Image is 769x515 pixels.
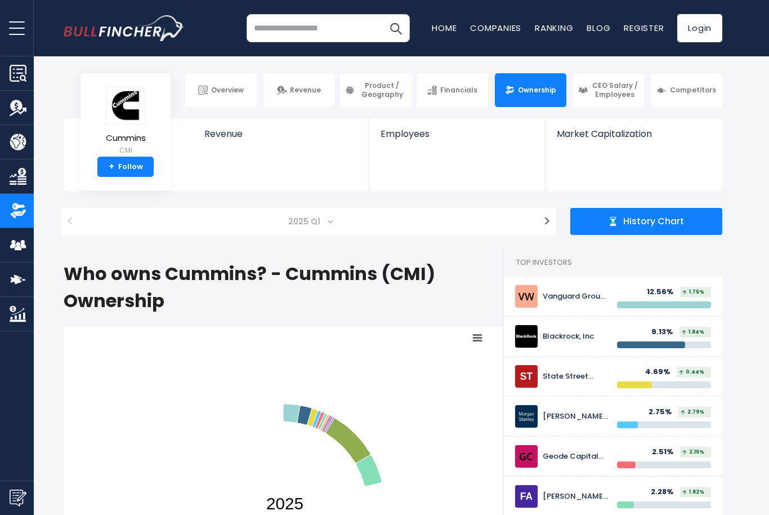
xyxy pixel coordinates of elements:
[440,86,477,95] span: Financials
[682,490,704,495] span: 1.82%
[382,14,410,42] button: Search
[106,145,146,156] small: CMI
[543,372,609,381] div: State Street Corp
[543,332,609,341] div: Blackrock, Inc
[495,73,566,107] a: Ownership
[503,248,722,277] h2: Top Investors
[535,22,573,34] a: Ranking
[414,492,441,505] text: 4.69%
[649,407,678,417] div: 2.75%
[290,86,321,95] span: Revenue
[651,487,680,497] div: 2.28%
[652,447,680,457] div: 2.51%
[64,260,503,314] h1: Who owns Cummins? - Cummins (CMI) Ownership
[193,118,369,158] a: Revenue
[323,367,354,380] text: 12.56%
[185,73,257,107] a: Overview
[518,86,556,95] span: Ownership
[211,86,244,95] span: Overview
[398,432,423,445] text: 9.13%
[609,217,618,226] img: history chart
[85,208,532,235] span: 2025 Q1
[538,208,556,235] button: >
[432,22,457,34] a: Home
[670,86,716,95] span: Competitors
[651,73,722,107] a: Competitors
[543,452,609,461] div: Geode Capital Management, LLC
[543,412,609,421] div: [PERSON_NAME] [PERSON_NAME]
[682,330,704,335] span: 1.84%
[174,390,207,403] text: 22.05%
[10,202,26,219] img: Ownership
[623,216,684,228] span: History Chart
[204,128,358,139] span: Revenue
[546,118,721,158] a: Market Capitalization
[381,128,533,139] span: Employees
[587,22,610,34] a: Blog
[417,73,488,107] a: Financials
[284,214,327,229] span: 2025 Q1
[679,370,704,375] span: 0.44%
[681,410,704,415] span: 2.79%
[645,367,677,377] div: 4.69%
[340,73,412,107] a: Product / Geography
[682,290,704,295] span: 1.75%
[543,492,609,501] div: [PERSON_NAME] Asset Management, LLC
[105,87,146,157] a: Cummins CMI
[557,128,710,139] span: Market Capitalization
[682,450,704,455] span: 2.16%
[369,118,544,158] a: Employees
[677,14,722,42] a: Login
[591,81,640,99] span: CEO Salary / Employees
[263,73,335,107] a: Revenue
[573,73,645,107] a: CEO Salary / Employees
[106,134,146,143] span: Cummins
[543,292,609,301] div: Vanguard Group Inc
[358,81,406,99] span: Product / Geography
[109,162,114,172] strong: +
[470,22,521,34] a: Companies
[647,287,680,297] div: 12.56%
[624,22,664,34] a: Register
[97,157,154,177] a: +Follow
[61,208,79,235] button: <
[64,15,185,41] img: bullfincher logo
[64,15,185,41] a: Go to homepage
[651,327,679,337] div: 9.13%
